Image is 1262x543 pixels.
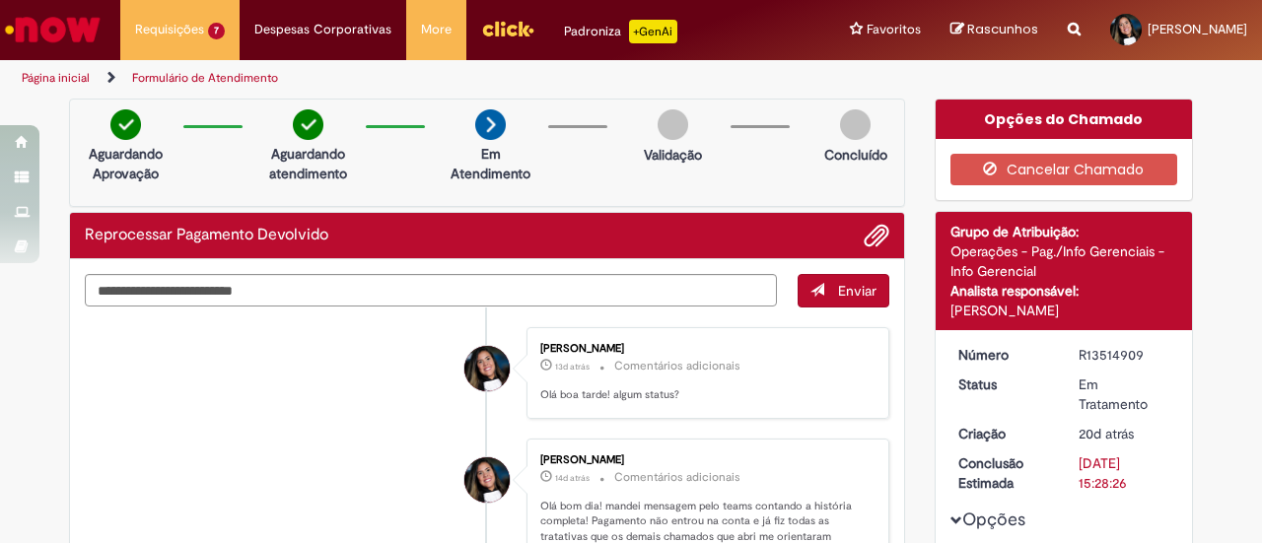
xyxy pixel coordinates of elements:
[629,20,677,43] p: +GenAi
[944,453,1065,493] dt: Conclusão Estimada
[475,109,506,140] img: arrow-next.png
[944,345,1065,365] dt: Número
[950,301,1178,320] div: [PERSON_NAME]
[421,20,452,39] span: More
[1079,453,1170,493] div: [DATE] 15:28:26
[1079,374,1170,414] div: Em Tratamento
[110,109,141,140] img: check-circle-green.png
[838,282,876,300] span: Enviar
[464,457,510,503] div: Caroline Da Silva Fernandes
[135,20,204,39] span: Requisições
[254,20,391,39] span: Despesas Corporativas
[798,274,889,307] button: Enviar
[950,222,1178,241] div: Grupo de Atribuição:
[22,70,90,86] a: Página inicial
[464,346,510,391] div: Caroline Da Silva Fernandes
[85,274,777,306] textarea: Digite sua mensagem aqui...
[824,145,887,165] p: Concluído
[555,472,590,484] span: 14d atrás
[555,472,590,484] time: 16/09/2025 07:32:39
[1079,425,1134,442] span: 20d atrás
[967,20,1038,38] span: Rascunhos
[260,144,356,183] p: Aguardando atendimento
[1079,345,1170,365] div: R13514909
[555,361,590,373] span: 13d atrás
[293,109,323,140] img: check-circle-green.png
[840,109,871,140] img: img-circle-grey.png
[950,241,1178,281] div: Operações - Pag./Info Gerenciais - Info Gerencial
[644,145,702,165] p: Validação
[132,70,278,86] a: Formulário de Atendimento
[564,20,677,43] div: Padroniza
[950,281,1178,301] div: Analista responsável:
[1079,424,1170,443] div: 10/09/2025 13:28:22
[950,21,1038,39] a: Rascunhos
[443,144,538,183] p: Em Atendimento
[944,424,1065,443] dt: Criação
[867,20,921,39] span: Favoritos
[481,14,534,43] img: click_logo_yellow_360x200.png
[15,60,826,97] ul: Trilhas de página
[555,361,590,373] time: 17/09/2025 14:54:17
[208,23,225,39] span: 7
[540,454,869,466] div: [PERSON_NAME]
[944,374,1065,394] dt: Status
[864,223,889,248] button: Adicionar anexos
[78,144,174,183] p: Aguardando Aprovação
[614,469,740,486] small: Comentários adicionais
[1079,425,1134,442] time: 10/09/2025 13:28:22
[540,343,869,355] div: [PERSON_NAME]
[658,109,688,140] img: img-circle-grey.png
[936,100,1193,139] div: Opções do Chamado
[85,227,328,244] h2: Reprocessar Pagamento Devolvido Histórico de tíquete
[540,387,869,403] p: Olá boa tarde! algum status?
[1148,21,1247,37] span: [PERSON_NAME]
[614,358,740,374] small: Comentários adicionais
[2,10,104,49] img: ServiceNow
[950,154,1178,185] button: Cancelar Chamado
